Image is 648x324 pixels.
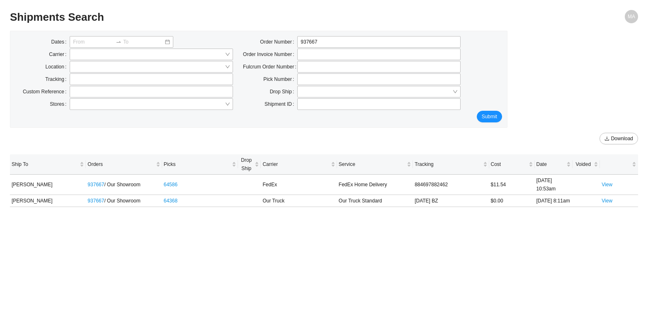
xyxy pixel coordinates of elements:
span: swap-right [116,39,121,45]
th: Picks sortable [162,154,238,175]
a: 937667 [87,198,104,204]
span: download [604,136,609,142]
input: From [73,38,114,46]
th: Carrier sortable [261,154,337,175]
label: Tracking [45,73,70,85]
td: [PERSON_NAME] [10,175,86,195]
th: Service sortable [337,154,413,175]
button: downloadDownload [599,133,638,144]
span: to [116,39,121,45]
th: Orders sortable [86,154,162,175]
label: Carrier [49,49,70,60]
h2: Shipments Search [10,10,481,24]
span: Picks [164,160,230,168]
a: 937667 [87,182,104,188]
span: Service [339,160,405,168]
label: Drop Ship [270,86,298,97]
a: View [602,198,612,204]
label: Order Number [260,36,297,48]
td: $0.00 [489,195,535,207]
span: Date [536,160,565,168]
td: [DATE] 8:11am [535,195,573,207]
label: Dates [51,36,70,48]
div: / Our Showroom [87,180,160,189]
td: [DATE] BZ [413,195,489,207]
span: Orders [87,160,154,168]
th: Voided sortable [573,154,600,175]
input: To [123,38,164,46]
div: / Our Showroom [87,197,160,205]
td: Our Truck [261,195,337,207]
td: FedEx [261,175,337,195]
label: Order Invoice Number [243,49,297,60]
td: 884697882462 [413,175,489,195]
span: MA [628,10,635,23]
span: Carrier [262,160,329,168]
td: $11.54 [489,175,535,195]
td: Our Truck Standard [337,195,413,207]
td: [DATE] 10:53am [535,175,573,195]
span: Tracking [415,160,481,168]
label: Stores [50,98,70,110]
label: Custom Reference [23,86,70,97]
th: Drop Ship sortable [238,154,261,175]
label: Fulcrum Order Number [243,61,297,73]
a: 64368 [164,198,177,204]
span: Drop Ship [240,156,253,173]
td: FedEx Home Delivery [337,175,413,195]
span: Download [611,134,633,143]
span: Ship To [12,160,78,168]
label: Shipment ID [265,98,297,110]
span: Submit [482,112,497,121]
th: undefined sortable [600,154,638,175]
label: Location [46,61,70,73]
th: Tracking sortable [413,154,489,175]
label: Pick Number [263,73,297,85]
button: Submit [477,111,502,122]
span: Cost [491,160,527,168]
th: Date sortable [535,154,573,175]
td: [PERSON_NAME] [10,195,86,207]
span: Voided [574,160,592,168]
th: Cost sortable [489,154,535,175]
a: 64586 [164,182,177,188]
a: View [602,182,612,188]
th: Ship To sortable [10,154,86,175]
